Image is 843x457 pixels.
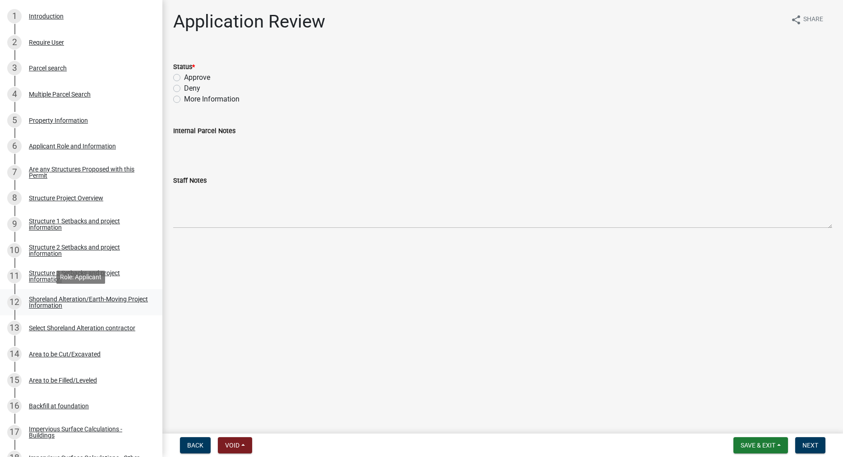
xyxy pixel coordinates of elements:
div: Parcel search [29,65,67,71]
div: 15 [7,373,22,388]
div: 8 [7,191,22,205]
div: Area to be Filled/Leveled [29,377,97,383]
div: Impervious Surface Calculations - Buildings [29,426,148,439]
div: 1 [7,9,22,23]
div: Applicant Role and Information [29,143,116,149]
div: 7 [7,165,22,180]
div: Are any Structures Proposed with this Permit [29,166,148,179]
i: share [791,14,802,25]
span: Share [803,14,823,25]
div: Select Shoreland Alteration contractor [29,325,135,331]
div: 10 [7,243,22,258]
span: Next [802,442,818,449]
span: Void [225,442,240,449]
div: 9 [7,217,22,231]
div: Structure 3 Setbacks and project information [29,270,148,282]
div: 4 [7,87,22,102]
button: Next [795,437,825,453]
div: 6 [7,139,22,153]
div: Structure 1 Setbacks and project information [29,218,148,231]
label: More Information [184,94,240,105]
span: Back [187,442,203,449]
span: Save & Exit [741,442,775,449]
button: shareShare [783,11,830,28]
div: Property Information [29,117,88,124]
div: 13 [7,321,22,335]
button: Save & Exit [733,437,788,453]
div: Structure Project Overview [29,195,103,201]
button: Void [218,437,252,453]
label: Staff Notes [173,178,207,184]
div: 12 [7,295,22,309]
div: Introduction [29,13,64,19]
label: Deny [184,83,200,94]
div: Role: Applicant [56,271,105,284]
button: Back [180,437,211,453]
div: 16 [7,399,22,413]
label: Approve [184,72,210,83]
div: Require User [29,39,64,46]
h1: Application Review [173,11,325,32]
div: 11 [7,269,22,283]
div: 3 [7,61,22,75]
div: 14 [7,347,22,361]
label: Status [173,64,195,70]
div: Backfill at foundation [29,403,89,409]
label: Internal Parcel Notes [173,128,235,134]
div: Structure 2 Setbacks and project information [29,244,148,257]
div: Area to be Cut/Excavated [29,351,101,357]
div: Multiple Parcel Search [29,91,91,97]
div: 5 [7,113,22,128]
div: 2 [7,35,22,50]
div: Shoreland Alteration/Earth-Moving Project Information [29,296,148,309]
div: 17 [7,425,22,439]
